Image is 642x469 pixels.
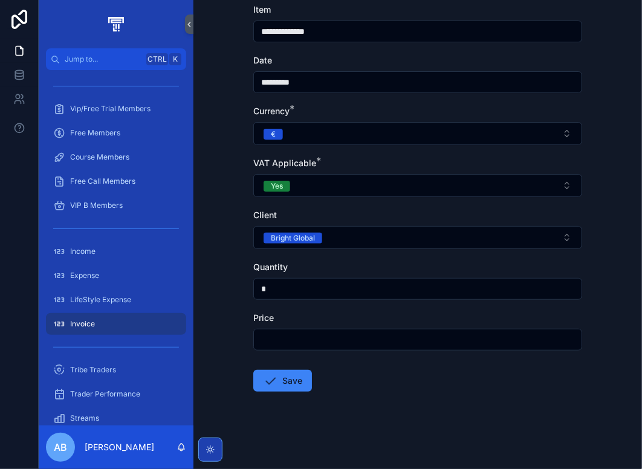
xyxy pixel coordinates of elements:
span: Income [70,247,96,256]
a: Income [46,241,186,262]
p: [PERSON_NAME] [85,441,154,453]
a: VIP B Members [46,195,186,216]
a: Expense [46,265,186,286]
div: scrollable content [39,70,193,425]
span: Client [253,210,277,220]
span: Jump to... [65,54,141,64]
span: Streams [70,413,99,423]
a: Free Call Members [46,170,186,192]
span: Price [253,312,274,323]
button: Jump to...CtrlK [46,48,186,70]
span: VAT Applicable [253,158,316,168]
span: LifeStyle Expense [70,295,131,305]
a: Streams [46,407,186,429]
span: Invoice [70,319,95,329]
button: Select Button [253,122,582,145]
span: Vip/Free Trial Members [70,104,151,114]
span: Item [253,4,271,15]
a: Trader Performance [46,383,186,405]
span: AB [54,440,67,454]
span: Trader Performance [70,389,140,399]
span: VIP B Members [70,201,123,210]
span: Quantity [253,262,288,272]
span: Free Members [70,128,120,138]
span: K [170,54,180,64]
a: LifeStyle Expense [46,289,186,311]
button: Save [253,370,312,392]
img: App logo [106,15,126,34]
span: Course Members [70,152,129,162]
a: Tribe Traders [46,359,186,381]
span: Tribe Traders [70,365,116,375]
span: Expense [70,271,99,280]
div: € [271,129,276,140]
a: Course Members [46,146,186,168]
button: Select Button [253,174,582,197]
div: Yes [271,181,283,192]
span: Date [253,55,272,65]
a: Vip/Free Trial Members [46,98,186,120]
span: Free Call Members [70,176,135,186]
div: Bright Global [271,233,315,244]
span: Ctrl [146,53,168,65]
span: Currency [253,106,290,116]
a: Free Members [46,122,186,144]
a: Invoice [46,313,186,335]
button: Select Button [253,226,582,249]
